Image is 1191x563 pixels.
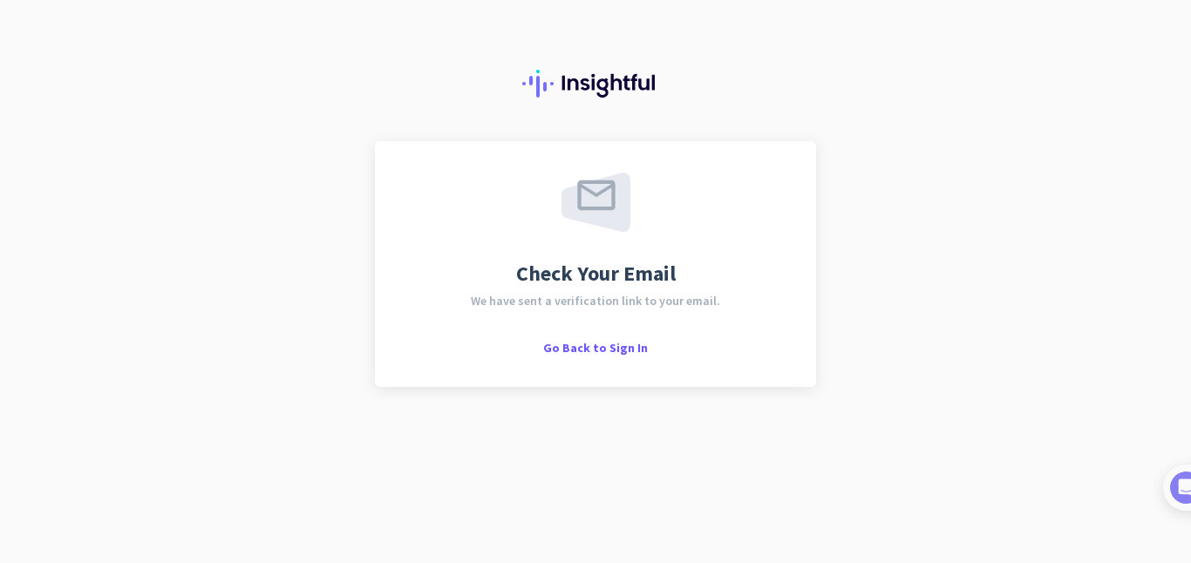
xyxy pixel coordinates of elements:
span: Check Your Email [516,263,676,284]
img: email-sent [561,173,630,232]
span: We have sent a verification link to your email. [471,295,720,307]
span: Go Back to Sign In [543,340,648,356]
img: Insightful [522,70,669,98]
